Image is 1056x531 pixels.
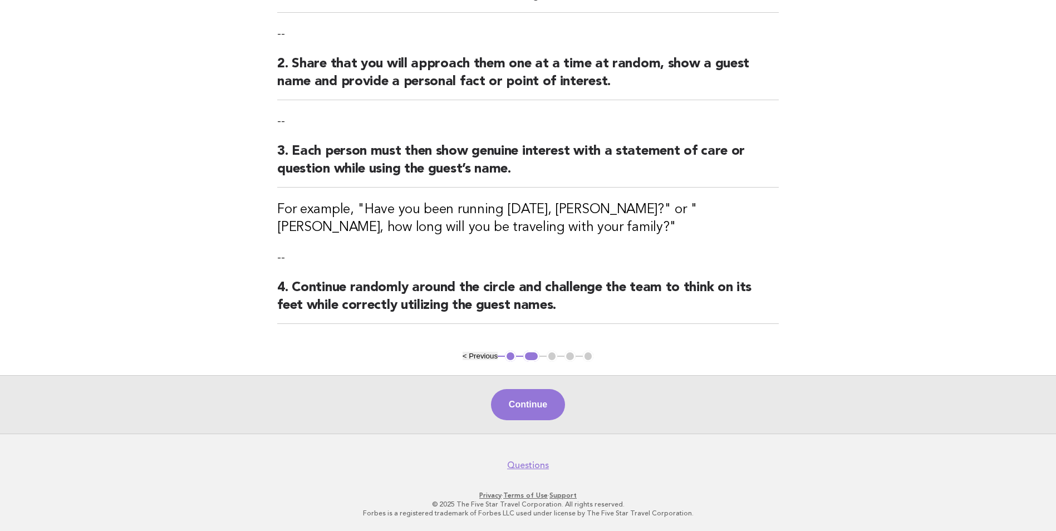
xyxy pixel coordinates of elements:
[188,500,869,509] p: © 2025 The Five Star Travel Corporation. All rights reserved.
[277,279,779,324] h2: 4. Continue randomly around the circle and challenge the team to think on its feet while correctl...
[188,491,869,500] p: · ·
[479,491,502,499] a: Privacy
[549,491,577,499] a: Support
[507,460,549,471] a: Questions
[277,26,779,42] p: --
[505,351,516,362] button: 1
[491,389,565,420] button: Continue
[277,142,779,188] h2: 3. Each person must then show genuine interest with a statement of care or question while using t...
[188,509,869,518] p: Forbes is a registered trademark of Forbes LLC used under license by The Five Star Travel Corpora...
[463,352,498,360] button: < Previous
[523,351,539,362] button: 2
[277,114,779,129] p: --
[277,55,779,100] h2: 2. Share that you will approach them one at a time at random, show a guest name and provide a per...
[503,491,548,499] a: Terms of Use
[277,201,779,237] h3: For example, "Have you been running [DATE], [PERSON_NAME]?" or "[PERSON_NAME], how long will you ...
[277,250,779,265] p: --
